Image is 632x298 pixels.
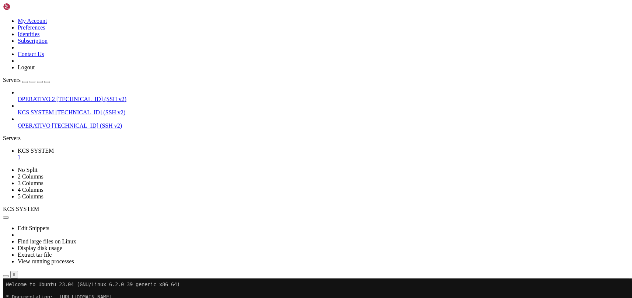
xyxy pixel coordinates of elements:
a: Extract tar file [18,252,52,258]
a: OPERATIVO [TECHNICAL_ID] (SSH v2) [18,122,629,129]
a: 2 Columns [18,173,43,180]
x-row: New release '24.04.3 LTS' available. [3,160,536,166]
a: My Account [18,18,47,24]
span: Servers [3,77,21,83]
a: OPERATIVO 2 [TECHNICAL_ID] (SSH v2) [18,96,629,103]
x-row: just raised the bar for easy, resilient and secure K8s cluster deployment. [3,91,536,97]
span: ~/31-app-odoo2 [62,197,103,203]
img: Shellngn [3,3,45,10]
div: Servers [3,135,629,142]
x-row: For upgrade information, please visit: [3,141,536,147]
x-row: Usage of /: 19.5% of 77.39GB Users logged in: 0 [3,59,536,66]
span: [TECHNICAL_ID] (SSH v2) [52,122,122,129]
a: 5 Columns [18,193,43,200]
button:  [10,271,18,278]
x-row: System information as of [DATE] [3,41,536,47]
li: OPERATIVO [TECHNICAL_ID] (SSH v2) [18,116,629,129]
a: 4 Columns [18,187,43,193]
x-row: Run 'do-release-upgrade' to upgrade to it. [3,166,536,172]
a: KCS SYSTEM [18,148,629,161]
div: (36, 31) [115,197,118,204]
a: KCS SYSTEM [TECHNICAL_ID] (SSH v2) [18,109,629,116]
x-row: Your Ubuntu release is not supported anymore. [3,135,536,141]
a: Identities [18,31,40,37]
a: Find large files on Linux [18,238,76,245]
x-row: * Support: [URL][DOMAIN_NAME] [3,28,536,34]
x-row: Swap usage: 0% [3,72,536,78]
span: ubuntu@vps-08acaf7e [3,197,59,203]
span: KCS SYSTEM [18,109,54,115]
x-row: * Management: [URL][DOMAIN_NAME] [3,22,536,28]
x-row: [URL][DOMAIN_NAME] [3,147,536,153]
li: KCS SYSTEM [TECHNICAL_ID] (SSH v2) [18,103,629,116]
x-row: [URL][DOMAIN_NAME] [3,103,536,110]
a: Preferences [18,24,45,31]
span: [TECHNICAL_ID] (SSH v2) [55,109,125,115]
x-row: : $ cd /home/ubuntu/31-app-odoo2 [3,191,536,197]
a: Logout [18,64,35,70]
x-row: * Strictly confined Kubernetes makes edge and IoT secure. Learn how MicroK8s [3,84,536,91]
span: OPERATIVO [18,122,50,129]
div:  [13,272,15,277]
span: OPERATIVO 2 [18,96,55,102]
span: [TECHNICAL_ID] (SSH v2) [56,96,126,102]
x-row: * Documentation: [URL][DOMAIN_NAME] [3,15,536,22]
a: 3 Columns [18,180,43,186]
x-row: Memory usage: 71% IPv4 address for ens3: [TECHNICAL_ID] [3,66,536,72]
x-row: 1 update can be applied immediately. [3,116,536,122]
a: Contact Us [18,51,44,57]
x-row: Last login: [DATE] from [TECHNICAL_ID] [3,185,536,191]
x-row: : $ [3,197,536,204]
a: Subscription [18,38,48,44]
span: ubuntu@vps-08acaf7e [3,191,59,197]
span: KCS SYSTEM [18,148,54,154]
a: Display disk usage [18,245,62,251]
a: No Split [18,167,38,173]
x-row: System load: 0.0 Processes: 165 [3,53,536,59]
a: Edit Snippets [18,225,49,231]
a:  [18,154,629,161]
span: KCS SYSTEM [3,206,39,212]
x-row: Welcome to Ubuntu 23.04 (GNU/Linux 6.2.0-39-generic x86_64) [3,3,536,9]
x-row: To see these additional updates run: apt list --upgradable [3,122,536,128]
li: OPERATIVO 2 [TECHNICAL_ID] (SSH v2) [18,89,629,103]
a: View running processes [18,258,74,264]
span: ~ [62,191,65,197]
a: Servers [3,77,50,83]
